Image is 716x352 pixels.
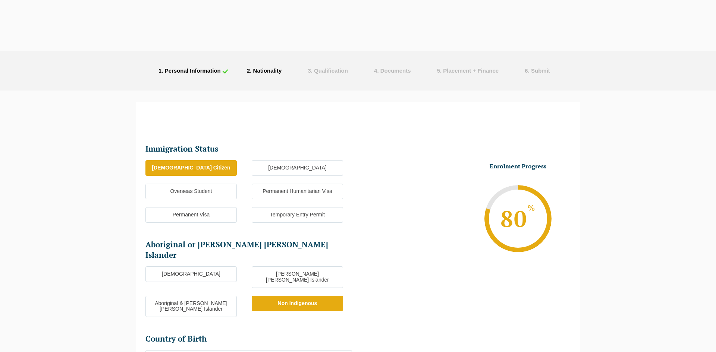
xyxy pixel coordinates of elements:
[252,296,343,311] label: Non Indigenous
[437,67,440,74] span: 5
[145,144,352,154] h2: Immigration Status
[247,67,250,74] span: 2
[145,296,237,317] label: Aboriginal & [PERSON_NAME] [PERSON_NAME] Islander
[528,67,550,74] span: . Submit
[471,162,565,170] h3: Enrolment Progress
[377,67,411,74] span: . Documents
[252,266,343,288] label: [PERSON_NAME] [PERSON_NAME] Islander
[158,67,161,74] span: 1
[252,207,343,223] label: Temporary Entry Permit
[250,67,282,74] span: . Nationality
[311,67,348,74] span: . Qualification
[145,334,352,344] h2: Country of Birth
[440,67,499,74] span: . Placement + Finance
[499,204,537,234] span: 80
[527,205,536,212] sup: %
[145,160,237,176] label: [DEMOGRAPHIC_DATA] Citizen
[308,67,311,74] span: 3
[161,67,220,74] span: . Personal Information
[145,266,237,282] label: [DEMOGRAPHIC_DATA]
[145,207,237,223] label: Permanent Visa
[222,69,228,74] img: check_icon
[252,184,343,199] label: Permanent Humanitarian Visa
[525,67,528,74] span: 6
[145,184,237,199] label: Overseas Student
[145,240,352,260] h2: Aboriginal or [PERSON_NAME] [PERSON_NAME] Islander
[374,67,377,74] span: 4
[252,160,343,176] label: [DEMOGRAPHIC_DATA]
